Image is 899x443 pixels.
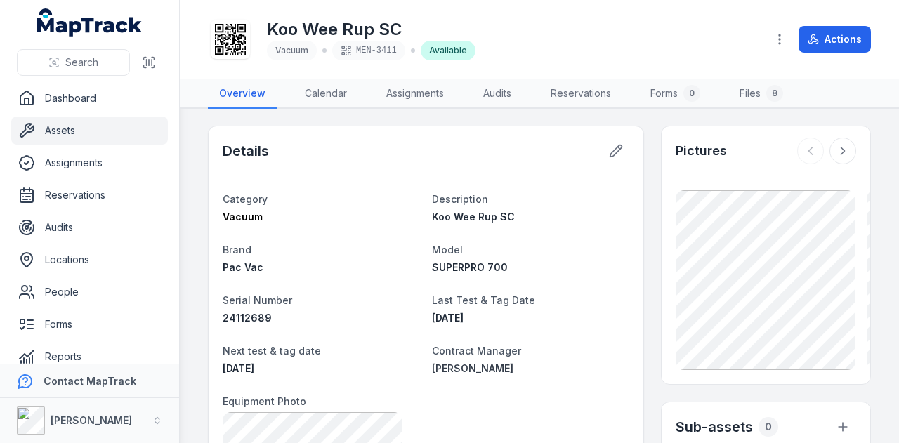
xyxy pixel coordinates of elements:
div: 0 [683,85,700,102]
time: 2/8/26, 11:25:00 AM [223,362,254,374]
span: Contract Manager [432,345,521,357]
a: Reservations [11,181,168,209]
h1: Koo Wee Rup SC [267,18,475,41]
a: Forms0 [639,79,711,109]
button: Search [17,49,130,76]
a: Reports [11,343,168,371]
a: Assignments [11,149,168,177]
span: Vacuum [275,45,308,55]
a: Dashboard [11,84,168,112]
a: Assets [11,117,168,145]
a: Overview [208,79,277,109]
a: Calendar [294,79,358,109]
div: MEN-3411 [332,41,405,60]
span: Pac Vac [223,261,263,273]
strong: Contact MapTrack [44,375,136,387]
div: 8 [766,85,783,102]
span: Description [432,193,488,205]
span: Serial Number [223,294,292,306]
span: Brand [223,244,251,256]
a: MapTrack [37,8,143,37]
button: Actions [799,26,871,53]
h2: Details [223,141,269,161]
span: Model [432,244,463,256]
a: [PERSON_NAME] [432,362,630,376]
a: People [11,278,168,306]
div: 0 [759,417,778,437]
a: Forms [11,310,168,338]
span: [DATE] [432,312,464,324]
span: [DATE] [223,362,254,374]
a: Audits [11,213,168,242]
span: Vacuum [223,211,263,223]
strong: [PERSON_NAME] [51,414,132,426]
time: 8/8/25, 10:25:00 AM [432,312,464,324]
span: Koo Wee Rup SC [432,211,515,223]
span: Next test & tag date [223,345,321,357]
a: Reservations [539,79,622,109]
span: Last Test & Tag Date [432,294,535,306]
span: 24112689 [223,312,272,324]
a: Assignments [375,79,455,109]
span: Category [223,193,268,205]
h2: Sub-assets [676,417,753,437]
div: Available [421,41,475,60]
a: Files8 [728,79,794,109]
span: Search [65,55,98,70]
span: SUPERPRO 700 [432,261,508,273]
a: Audits [472,79,523,109]
a: Locations [11,246,168,274]
span: Equipment Photo [223,395,306,407]
h3: Pictures [676,141,727,161]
